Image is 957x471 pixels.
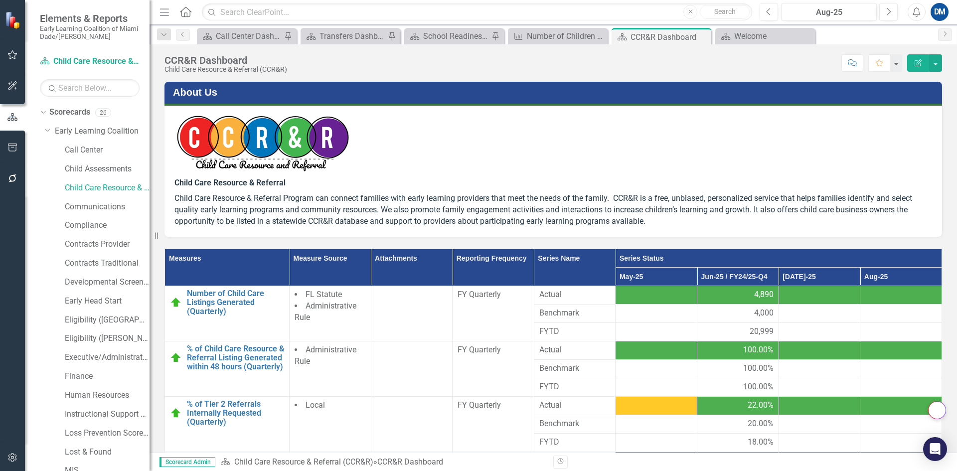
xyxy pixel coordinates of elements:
[159,457,215,467] span: Scorecard Admin
[40,24,140,41] small: Early Learning Coalition of Miami Dade/[PERSON_NAME]
[319,30,385,42] div: Transfers Dashboard
[65,333,150,344] a: Eligibility ([PERSON_NAME])
[534,305,616,323] td: Double-Click to Edit
[923,437,947,461] div: Open Intercom Messenger
[743,363,774,374] span: 100.00%
[734,30,812,42] div: Welcome
[700,5,750,19] button: Search
[539,308,611,319] span: Benchmark
[170,407,182,419] img: Above Target
[697,397,779,415] td: Double-Click to Edit
[539,289,611,301] span: Actual
[306,400,325,410] span: Local
[303,30,385,42] a: Transfers Dashboard
[65,352,150,363] a: Executive/Administrative
[199,30,282,42] a: Call Center Dashboard
[65,201,150,213] a: Communications
[174,178,286,187] strong: Child Care Resource & Referral
[65,447,150,458] a: Lost & Found
[65,145,150,156] a: Call Center
[65,220,150,231] a: Compliance
[234,457,373,467] a: Child Care Resource & Referral (CCR&R)
[173,87,937,98] h3: About Us
[187,344,284,371] a: % of Child Care Resource & Referral Listing Generated within 48 hours (Quarterly)
[697,341,779,360] td: Double-Click to Edit
[697,305,779,323] td: Double-Click to Edit
[743,381,774,393] span: 100.00%
[534,341,616,360] td: Double-Click to Edit
[40,12,140,24] span: Elements & Reports
[165,341,290,397] td: Double-Click to Edit Right Click for Context Menu
[743,344,774,356] span: 100.00%
[453,341,534,397] td: Double-Click to Edit
[290,397,371,452] td: Double-Click to Edit
[65,239,150,250] a: Contracts Provider
[65,182,150,194] a: Child Care Resource & Referral (CCR&R)
[748,437,774,448] span: 18.00%
[510,30,605,42] a: Number of Children in the Queue
[631,31,709,43] div: CCR&R Dashboard
[65,409,150,420] a: Instructional Support Services
[748,418,774,430] span: 20.00%
[187,400,284,426] a: % of Tier 2 Referrals Internally Requested (Quarterly)
[407,30,489,42] a: School Readiness Applications in Queue Dashboard
[931,3,949,21] button: DM
[371,341,453,397] td: Double-Click to Edit
[714,7,736,15] span: Search
[534,286,616,305] td: Double-Click to Edit
[697,360,779,378] td: Double-Click to Edit
[290,341,371,397] td: Double-Click to Edit
[534,360,616,378] td: Double-Click to Edit
[539,326,611,337] span: FYTD
[781,3,877,21] button: Aug-25
[697,286,779,305] td: Double-Click to Edit
[55,126,150,137] a: Early Learning Coalition
[65,371,150,382] a: Finance
[423,30,489,42] div: School Readiness Applications in Queue Dashboard
[65,428,150,439] a: Loss Prevention Scorecard
[534,397,616,415] td: Double-Click to Edit
[458,289,529,301] div: FY Quarterly
[539,381,611,393] span: FYTD
[527,30,605,42] div: Number of Children in the Queue
[750,326,774,337] span: 20,999
[65,258,150,269] a: Contracts Traditional
[49,107,90,118] a: Scorecards
[216,30,282,42] div: Call Center Dashboard
[65,296,150,307] a: Early Head Start
[371,286,453,341] td: Double-Click to Edit
[306,290,342,299] span: FL Statute
[65,277,150,288] a: Developmental Screening Compliance
[458,344,529,356] div: FY Quarterly
[5,11,22,29] img: ClearPoint Strategy
[539,344,611,356] span: Actual
[174,191,932,227] p: Child Care Resource & Referral Program can connect families with early learning providers that me...
[65,314,150,326] a: Eligibility ([GEOGRAPHIC_DATA])
[165,286,290,341] td: Double-Click to Edit Right Click for Context Menu
[295,301,356,322] span: Administrative Rule
[164,66,287,73] div: Child Care Resource & Referral (CCR&R)
[295,345,356,366] span: Administrative Rule
[174,113,351,173] img: A4JeMBkXwfUPAAAAAElFTkSuQmCC
[697,415,779,434] td: Double-Click to Edit
[40,79,140,97] input: Search Below...
[539,437,611,448] span: FYTD
[453,397,534,452] td: Double-Click to Edit
[170,352,182,364] img: Above Target
[65,163,150,175] a: Child Assessments
[539,418,611,430] span: Benchmark
[95,108,111,117] div: 26
[534,415,616,434] td: Double-Click to Edit
[458,400,529,411] div: FY Quarterly
[187,289,284,315] a: Number of Child Care Listings Generated (Quarterly)
[377,457,443,467] div: CCR&R Dashboard
[453,286,534,341] td: Double-Click to Edit
[65,390,150,401] a: Human Resources
[785,6,873,18] div: Aug-25
[220,457,546,468] div: »
[164,55,287,66] div: CCR&R Dashboard
[539,363,611,374] span: Benchmark
[165,397,290,452] td: Double-Click to Edit Right Click for Context Menu
[371,397,453,452] td: Double-Click to Edit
